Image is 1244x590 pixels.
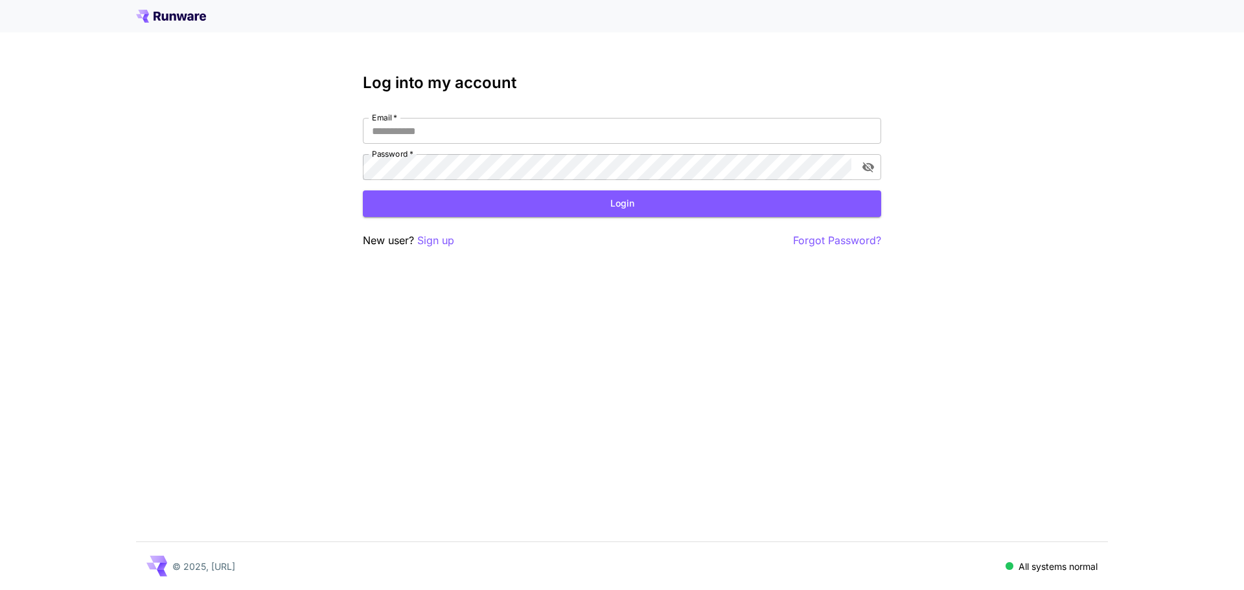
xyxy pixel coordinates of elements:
[1019,560,1098,573] p: All systems normal
[363,74,881,92] h3: Log into my account
[417,233,454,249] button: Sign up
[372,148,413,159] label: Password
[372,112,397,123] label: Email
[172,560,235,573] p: © 2025, [URL]
[793,233,881,249] button: Forgot Password?
[363,233,454,249] p: New user?
[363,190,881,217] button: Login
[857,155,880,179] button: toggle password visibility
